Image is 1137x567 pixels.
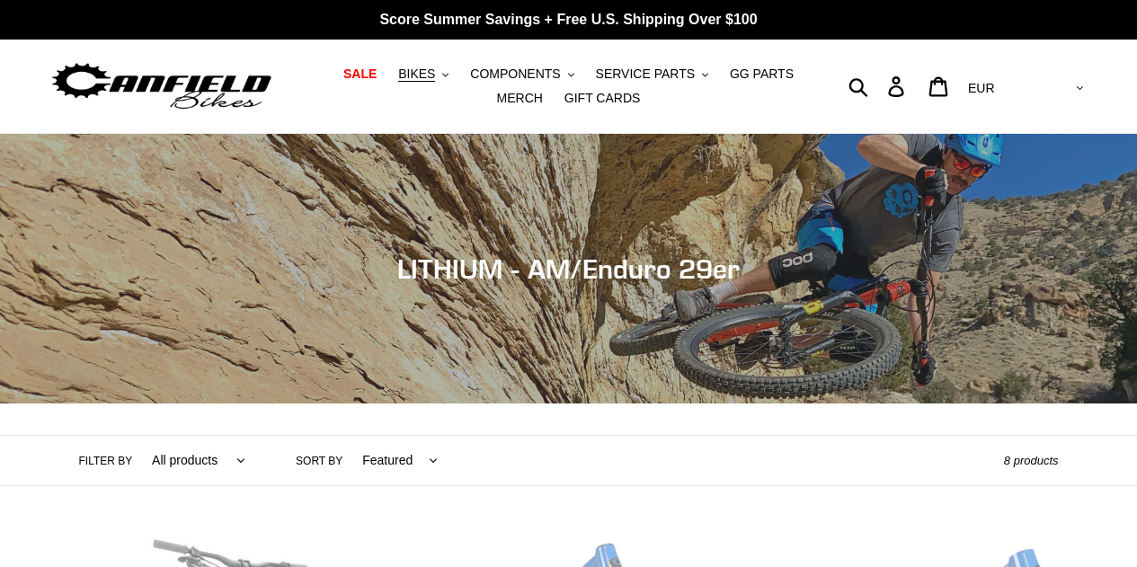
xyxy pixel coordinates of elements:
[564,91,641,106] span: GIFT CARDS
[1004,454,1059,467] span: 8 products
[398,66,435,82] span: BIKES
[461,62,582,86] button: COMPONENTS
[555,86,650,111] a: GIFT CARDS
[343,66,377,82] span: SALE
[730,66,794,82] span: GG PARTS
[49,58,274,115] img: Canfield Bikes
[488,86,552,111] a: MERCH
[497,91,543,106] span: MERCH
[721,62,803,86] a: GG PARTS
[334,62,386,86] a: SALE
[587,62,717,86] button: SERVICE PARTS
[389,62,457,86] button: BIKES
[296,453,342,469] label: Sort by
[79,453,133,469] label: Filter by
[470,66,560,82] span: COMPONENTS
[397,252,740,285] span: LITHIUM - AM/Enduro 29er
[596,66,695,82] span: SERVICE PARTS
